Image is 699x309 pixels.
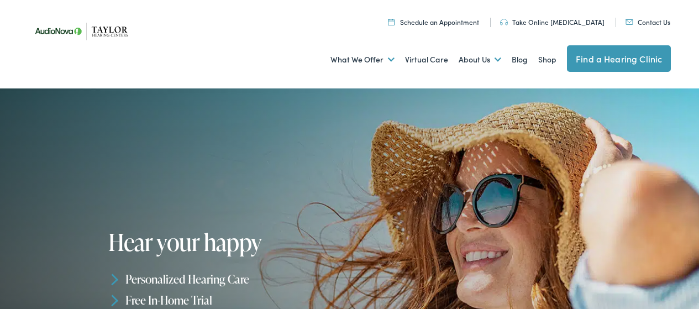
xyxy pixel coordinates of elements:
[567,45,671,72] a: Find a Hearing Clinic
[626,19,633,25] img: utility icon
[459,39,501,80] a: About Us
[108,269,353,290] li: Personalized Hearing Care
[626,17,670,27] a: Contact Us
[108,229,353,255] h1: Hear your happy
[405,39,448,80] a: Virtual Care
[500,17,605,27] a: Take Online [MEDICAL_DATA]
[330,39,395,80] a: What We Offer
[512,39,528,80] a: Blog
[388,18,395,25] img: utility icon
[388,17,479,27] a: Schedule an Appointment
[538,39,556,80] a: Shop
[500,19,508,25] img: utility icon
